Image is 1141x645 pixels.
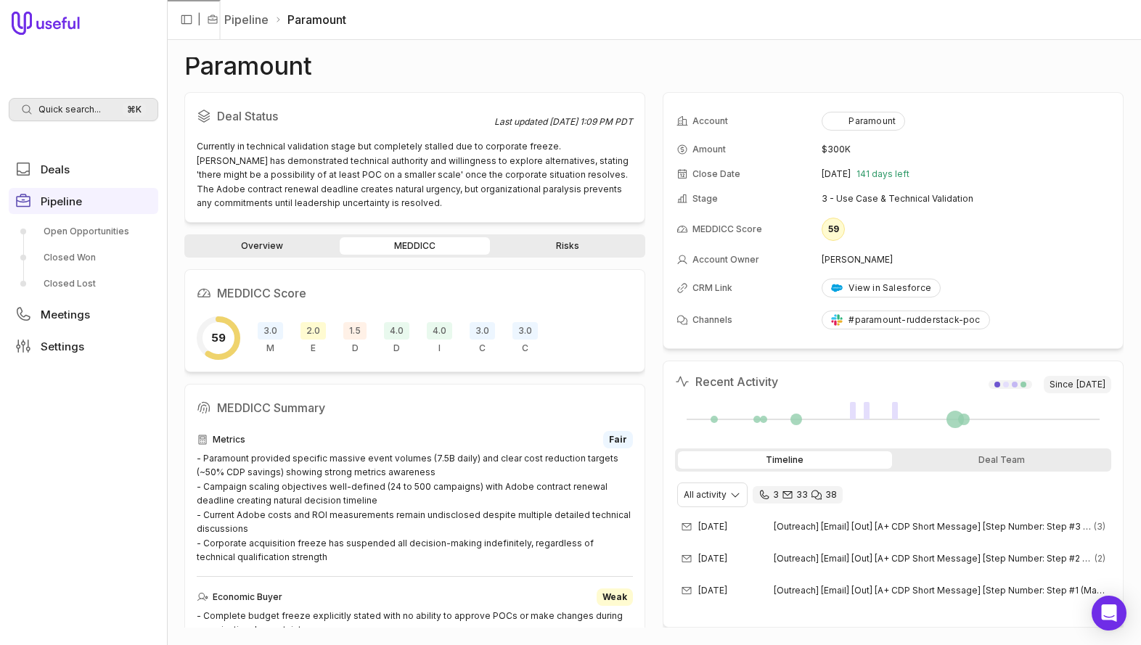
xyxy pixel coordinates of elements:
[123,102,146,117] kbd: ⌘ K
[184,57,312,75] h1: Paramount
[675,373,778,390] h2: Recent Activity
[692,223,762,235] span: MEDDICC Score
[9,272,158,295] a: Closed Lost
[678,451,892,469] div: Timeline
[602,591,627,603] span: Weak
[258,322,283,354] div: Metrics
[427,322,452,340] span: 4.0
[822,311,989,329] a: #paramount-rudderstack-poc
[197,588,633,606] div: Economic Buyer
[1094,521,1105,533] span: 3 emails in thread
[211,329,226,347] span: 59
[831,314,980,326] div: #paramount-rudderstack-poc
[300,322,326,354] div: Economic Buyer
[549,116,633,127] time: [DATE] 1:09 PM PDT
[41,309,90,320] span: Meetings
[9,220,158,243] a: Open Opportunities
[1092,596,1126,630] div: Open Intercom Messenger
[774,585,1105,596] span: [Outreach] [Email] [Out] [A+ CDP Short Message] [Step Number: Step #1 (Manual Email)] [Manual] Vi...
[187,237,337,255] a: Overview
[822,187,1110,210] td: 3 - Use Case & Technical Validation
[311,342,316,354] span: E
[698,585,727,596] time: [DATE]
[384,322,409,340] span: 4.0
[300,322,326,340] span: 2.0
[494,116,633,128] div: Last updated
[9,220,158,295] div: Pipeline submenu
[41,196,82,207] span: Pipeline
[258,322,283,340] span: 3.0
[470,322,495,340] span: 3.0
[831,282,931,294] div: View in Salesforce
[41,164,70,175] span: Deals
[479,342,486,354] span: C
[197,11,201,28] span: |
[38,104,101,115] span: Quick search...
[266,342,274,354] span: M
[9,188,158,214] a: Pipeline
[352,342,359,354] span: D
[197,104,494,128] h2: Deal Status
[822,138,1110,161] td: $300K
[427,322,452,354] div: Indicate Pain
[197,431,633,448] div: Metrics
[197,451,633,564] div: - Paramount provided specific massive event volumes (7.5B daily) and clear cost reduction targets...
[822,168,851,180] time: [DATE]
[698,521,727,533] time: [DATE]
[774,553,1092,564] span: [Outreach] [Email] [Out] [A+ CDP Short Message] [Step Number: Step #2 (Auto Email)] [Auto] Re: Vi...
[831,115,896,127] div: Paramount
[493,237,642,255] a: Risks
[1095,553,1105,564] span: 2 emails in thread
[822,112,905,131] button: Paramount
[822,279,941,297] a: View in Salesforce
[692,144,726,155] span: Amount
[343,322,367,340] span: 1.5
[197,396,633,419] h2: MEDDICC Summary
[692,314,732,326] span: Channels
[698,553,727,564] time: [DATE]
[343,322,367,354] div: Decision Process
[692,254,759,266] span: Account Owner
[522,342,528,354] span: C
[41,341,84,352] span: Settings
[197,316,240,360] div: Overall MEDDICC score
[753,486,843,504] div: 3 calls and 33 email threads
[9,333,158,359] a: Settings
[470,322,495,354] div: Competition
[1076,379,1105,390] time: [DATE]
[692,282,732,294] span: CRM Link
[822,248,1110,271] td: [PERSON_NAME]
[856,168,909,180] span: 141 days left
[224,11,269,28] a: Pipeline
[9,156,158,182] a: Deals
[692,193,718,205] span: Stage
[9,246,158,269] a: Closed Won
[895,451,1109,469] div: Deal Team
[340,237,489,255] a: MEDDICC
[512,322,538,354] div: Champion
[512,322,538,340] span: 3.0
[384,322,409,354] div: Decision Criteria
[274,11,346,28] li: Paramount
[197,282,633,305] h2: MEDDICC Score
[197,139,633,210] div: Currently in technical validation stage but completely stalled due to corporate freeze. [PERSON_N...
[438,342,441,354] span: I
[774,521,1091,533] span: [Outreach] [Email] [Out] [A+ CDP Short Message] [Step Number: Step #3 (Auto Email)] [Auto] Re: Vi...
[692,115,728,127] span: Account
[692,168,740,180] span: Close Date
[9,301,158,327] a: Meetings
[393,342,400,354] span: D
[1044,376,1111,393] span: Since
[176,9,197,30] button: Collapse sidebar
[822,218,845,241] div: 59
[609,434,627,445] span: Fair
